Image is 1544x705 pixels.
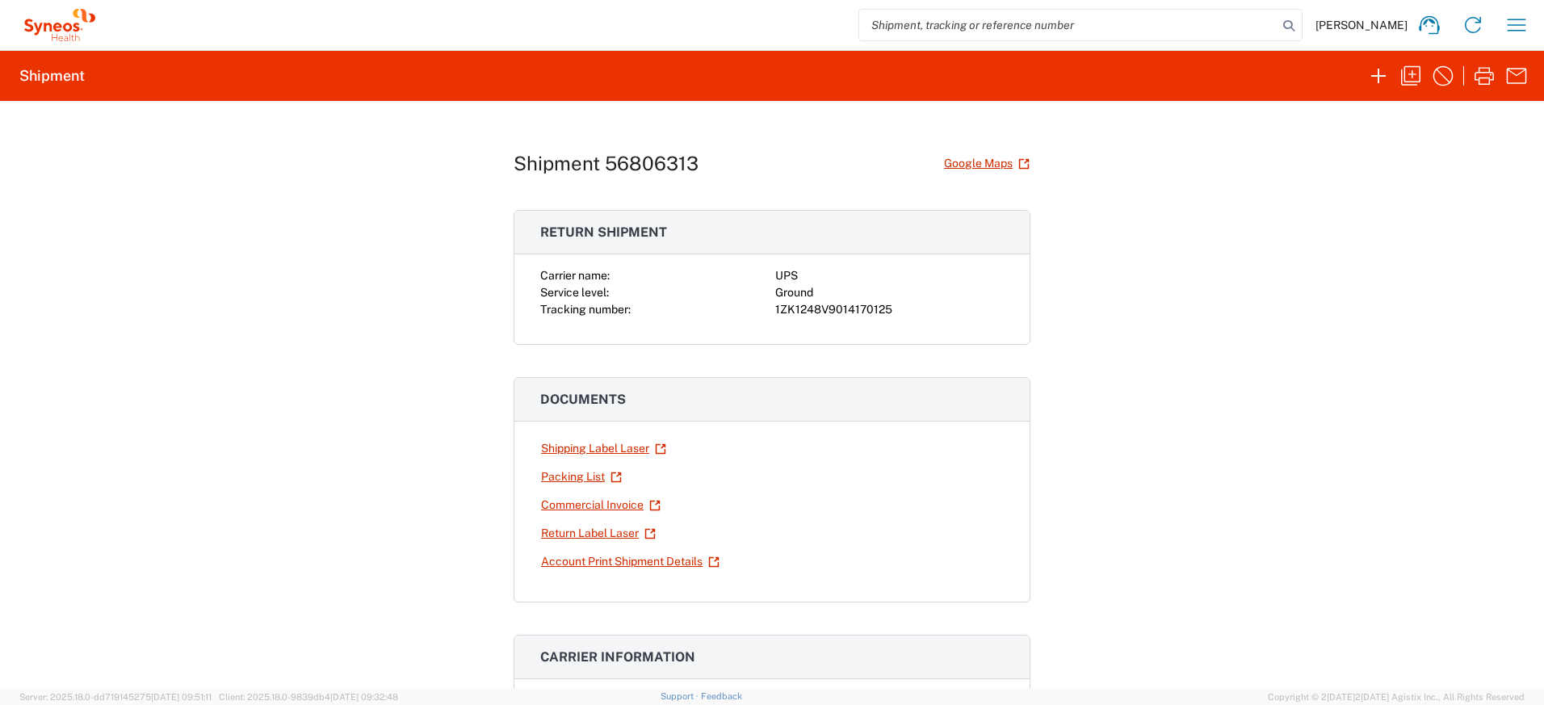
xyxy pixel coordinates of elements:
a: Shipping Label Laser [540,434,667,463]
a: Support [661,691,701,701]
h1: Shipment 56806313 [514,152,699,175]
a: Account Print Shipment Details [540,548,720,576]
a: Commercial Invoice [540,491,661,519]
span: [DATE] 09:51:11 [151,692,212,702]
span: Server: 2025.18.0-dd719145275 [19,692,212,702]
div: Ground [775,284,1004,301]
span: [DATE] 09:32:48 [330,692,398,702]
div: 1ZK1248V9014170125 [775,301,1004,318]
span: [PERSON_NAME] [1315,18,1408,32]
a: Feedback [701,691,742,701]
input: Shipment, tracking or reference number [859,10,1278,40]
a: Packing List [540,463,623,491]
a: Google Maps [943,149,1030,178]
span: Copyright © 2[DATE]2[DATE] Agistix Inc., All Rights Reserved [1268,690,1525,704]
h2: Shipment [19,66,85,86]
span: Client: 2025.18.0-9839db4 [219,692,398,702]
div: UPS [775,267,1004,284]
span: Carrier information [540,649,695,665]
span: Service level: [540,286,609,299]
span: Carrier name: [540,269,610,282]
span: Documents [540,392,626,407]
a: Return Label Laser [540,519,657,548]
span: Return shipment [540,225,667,240]
span: Tracking number: [540,303,631,316]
